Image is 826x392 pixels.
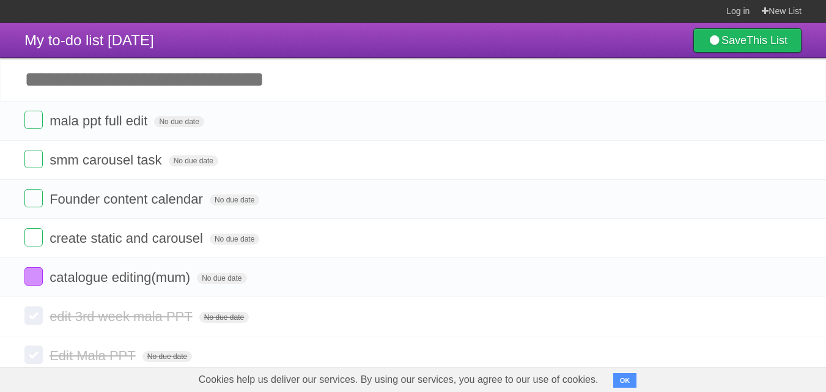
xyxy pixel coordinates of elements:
span: No due date [142,351,192,362]
span: No due date [169,155,218,166]
span: create static and carousel [50,231,206,246]
label: Done [24,306,43,325]
span: No due date [210,194,259,205]
b: This List [747,34,787,46]
span: mala ppt full edit [50,113,150,128]
span: edit 3rd week mala PPT [50,309,196,324]
label: Done [24,111,43,129]
label: Done [24,189,43,207]
button: OK [613,373,637,388]
span: No due date [199,312,249,323]
span: My to-do list [DATE] [24,32,154,48]
span: No due date [197,273,246,284]
span: No due date [154,116,204,127]
span: Founder content calendar [50,191,206,207]
span: No due date [210,234,259,245]
label: Done [24,267,43,286]
span: catalogue editing(mum) [50,270,193,285]
span: Edit Mala PPT [50,348,139,363]
label: Done [24,346,43,364]
span: smm carousel task [50,152,164,168]
span: Cookies help us deliver our services. By using our services, you agree to our use of cookies. [186,368,611,392]
label: Done [24,228,43,246]
a: SaveThis List [693,28,802,53]
label: Done [24,150,43,168]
